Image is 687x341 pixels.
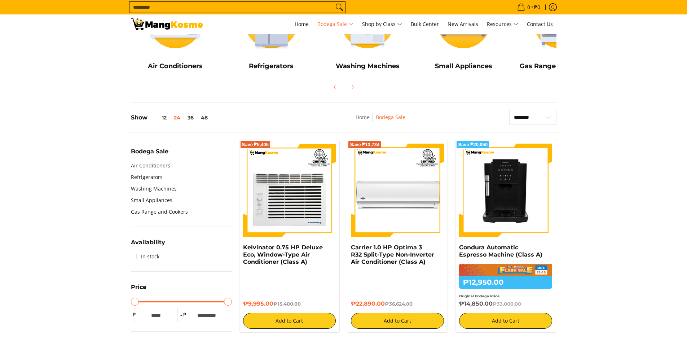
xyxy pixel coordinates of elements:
a: Small Appliances [131,194,172,206]
a: Contact Us [523,14,556,34]
summary: Open [131,284,146,296]
a: Resources [483,14,522,34]
span: Save ₱13,734 [350,143,379,147]
span: Save ₱20,050 [458,143,488,147]
a: New Arrivals [444,14,482,34]
span: ₱0 [533,5,541,10]
a: Shop by Class [358,14,406,34]
a: Home [291,14,312,34]
span: Contact Us [527,21,553,27]
button: 36 [184,115,197,121]
button: 12 [147,115,170,121]
h6: ₱9,995.00 [243,300,336,307]
a: Condura Automatic Espresso Machine (Class A) [459,244,542,258]
nav: Breadcrumbs [309,113,452,129]
span: • [515,3,542,11]
a: In stock [131,251,159,262]
span: Bodega Sale [131,149,168,154]
a: Gas Range and Cookers [131,206,188,218]
summary: Open [131,240,165,251]
button: Search [334,2,345,13]
span: Home [295,21,309,27]
button: Add to Cart [243,313,336,329]
span: Resources [487,20,518,29]
span: 0 [526,5,531,10]
img: Condura Automatic Espresso Machine (Class A) [459,144,552,237]
h6: ₱14,850.00 [459,300,552,307]
del: ₱36,624.00 [385,301,413,307]
img: Carrier 1.0 HP Optima 3 R32 Split-Type Non-Inverter Air Conditioner (Class A) [351,144,444,237]
h6: ₱12,950.00 [459,276,552,289]
span: Bulk Center [411,21,439,27]
h5: Air Conditioners [131,62,220,70]
h5: Refrigerators [227,62,316,70]
a: Kelvinator 0.75 HP Deluxe Eco, Window-Type Air Conditioner (Class A) [243,244,323,265]
img: Kelvinator 0.75 HP Deluxe Eco, Window-Type Air Conditioner (Class A) [243,144,336,237]
h5: Washing Machines [323,62,412,70]
span: Price [131,284,146,290]
del: ₱15,400.00 [273,301,301,307]
small: Original Bodega Price: [459,294,501,298]
button: 24 [170,115,184,121]
a: Washing Machines [131,183,177,194]
img: Bodega Sale l Mang Kosme: Cost-Efficient &amp; Quality Home Appliances [131,18,203,30]
span: Availability [131,240,165,245]
h5: Gas Range and Cookers [515,62,604,70]
button: Add to Cart [351,313,444,329]
span: Bodega Sale [317,20,353,29]
h5: Small Appliances [419,62,508,70]
button: 48 [197,115,211,121]
a: Air Conditioners [131,160,170,171]
span: ₱ [131,311,138,318]
span: Save ₱5,405 [242,143,269,147]
button: Previous [327,79,343,95]
del: ₱33,000.00 [493,301,521,307]
span: ₱ [181,311,189,318]
h6: ₱22,890.00 [351,300,444,307]
button: Next [344,79,360,95]
a: Bodega Sale [376,114,405,121]
span: New Arrivals [448,21,478,27]
button: Add to Cart [459,313,552,329]
summary: Open [131,149,168,160]
a: Bodega Sale [314,14,357,34]
a: Home [356,114,370,121]
span: Shop by Class [362,20,402,29]
a: Carrier 1.0 HP Optima 3 R32 Split-Type Non-Inverter Air Conditioner (Class A) [351,244,434,265]
a: Refrigerators [131,171,163,183]
nav: Main Menu [210,14,556,34]
h5: Show [131,114,211,121]
a: Bulk Center [407,14,442,34]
